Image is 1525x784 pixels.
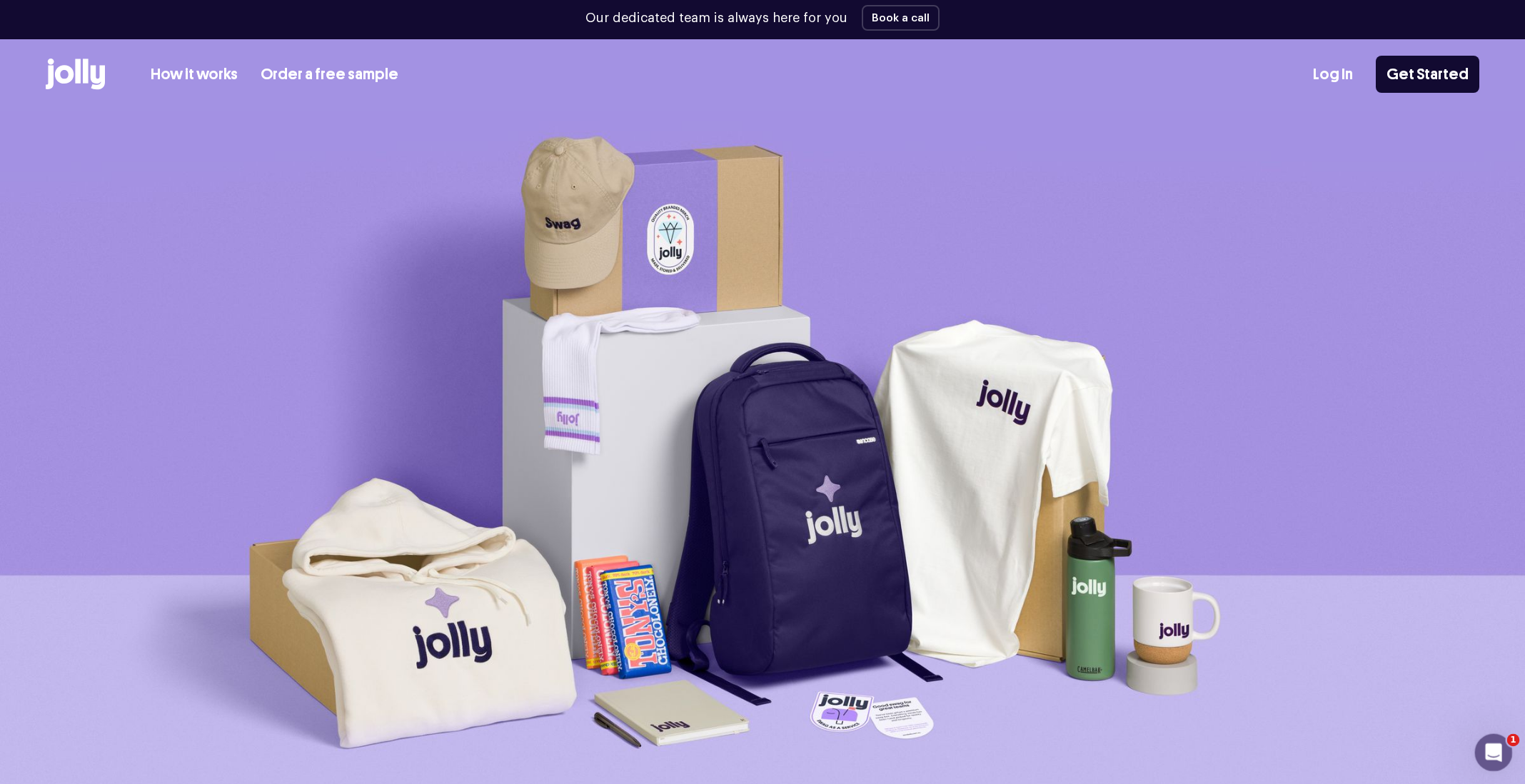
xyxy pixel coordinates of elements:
[151,63,238,86] a: How it works
[862,5,940,31] button: Book a call
[261,63,398,86] a: Order a free sample
[1376,56,1479,93] a: Get Started
[1313,63,1353,86] a: Log In
[1507,734,1520,747] span: 1
[1475,734,1513,772] iframe: Intercom live chat
[585,9,847,28] p: Our dedicated team is always here for you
